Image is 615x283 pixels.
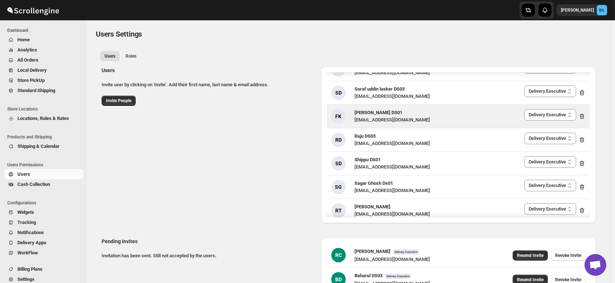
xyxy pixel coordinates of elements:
span: [PERSON_NAME] [354,249,390,254]
div: RT [331,203,346,218]
button: Locations, Rules & Rates [4,113,83,124]
button: Shipping & Calendar [4,141,83,151]
span: Invite People [106,98,131,104]
span: Resend Invite [517,277,544,283]
span: [PERSON_NAME] [354,204,390,209]
span: Locations, Rules & Rates [17,116,69,121]
button: User menu [557,4,608,16]
div: SD [331,156,346,171]
span: Delivery Executive [385,274,411,279]
span: Store PickUp [17,78,45,83]
div: RC [331,248,346,262]
p: Invitation has been sent. Still not accepted by the users. [102,252,315,259]
p: Invite user by clicking on 'Invite'. Add their first name, last name & email address. [102,81,315,88]
span: Shippu DS01 [354,157,381,162]
span: Tracking [17,220,36,225]
span: Billing Plans [17,266,42,272]
span: Revoke Invite [555,277,581,283]
text: BG [599,8,605,13]
span: Dashboard [7,28,83,33]
button: Revoke Invite [551,250,586,261]
div: [EMAIL_ADDRESS][DOMAIN_NAME] [354,211,430,218]
span: Local Delivery [17,67,47,73]
span: Notifications [17,230,44,235]
span: Users Settings [96,30,142,38]
button: Billing Plans [4,264,83,274]
div: FK [331,109,346,124]
button: Notifications [4,228,83,238]
div: SG [331,180,346,194]
div: [EMAIL_ADDRESS][DOMAIN_NAME] [354,163,430,171]
span: [PERSON_NAME] DS01 [354,110,402,115]
span: Standard Shipping [17,88,55,93]
div: [EMAIL_ADDRESS][DOMAIN_NAME] [354,256,430,263]
button: Invite People [102,96,136,106]
span: Soraf uddin lasker DS03 [354,86,405,92]
span: All Orders [17,57,38,63]
span: Revoke Invite [555,253,581,258]
h2: Users [102,67,315,74]
button: All customers [100,51,120,61]
span: Shipping & Calendar [17,143,60,149]
div: [EMAIL_ADDRESS][DOMAIN_NAME] [354,187,430,194]
span: Home [17,37,30,42]
span: WorkFlow [17,250,38,255]
button: WorkFlow [4,248,83,258]
span: Delivery Apps [17,240,46,245]
span: Users [104,53,115,59]
span: Users Permissions [7,162,83,168]
div: [EMAIL_ADDRESS][DOMAIN_NAME] [354,140,430,147]
span: Brajesh Giri [597,5,607,15]
span: Delivery Executive [393,249,419,255]
span: Products and Shipping [7,134,83,140]
div: [EMAIL_ADDRESS][DOMAIN_NAME] [354,116,430,124]
button: Delivery Apps [4,238,83,248]
span: Resend Invite [517,253,544,258]
button: Home [4,35,83,45]
img: ScrollEngine [6,1,60,19]
span: Settings [17,276,34,282]
span: Widgets [17,209,34,215]
span: Analytics [17,47,37,53]
span: Store Locations [7,106,83,112]
span: Sagar Ghosh Ds01 [354,180,393,186]
button: Cash Collection [4,179,83,190]
div: [EMAIL_ADDRESS][DOMAIN_NAME] [354,93,430,100]
span: Baharul DS03 [354,273,382,278]
button: Resend Invite [513,250,548,261]
div: RD [331,133,346,147]
h2: Pending Invites [102,238,315,245]
span: Users [17,171,30,177]
div: SD [331,86,346,100]
span: Configurations [7,200,83,206]
span: Raju DS03 [354,133,376,139]
span: Roles [126,53,136,59]
p: [PERSON_NAME] [561,7,594,13]
button: All Orders [4,55,83,65]
span: Cash Collection [17,182,50,187]
button: Users [4,169,83,179]
button: Analytics [4,45,83,55]
button: Widgets [4,207,83,217]
div: [EMAIL_ADDRESS][DOMAIN_NAME] [354,69,430,76]
div: Open chat [585,254,606,276]
button: Tracking [4,217,83,228]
